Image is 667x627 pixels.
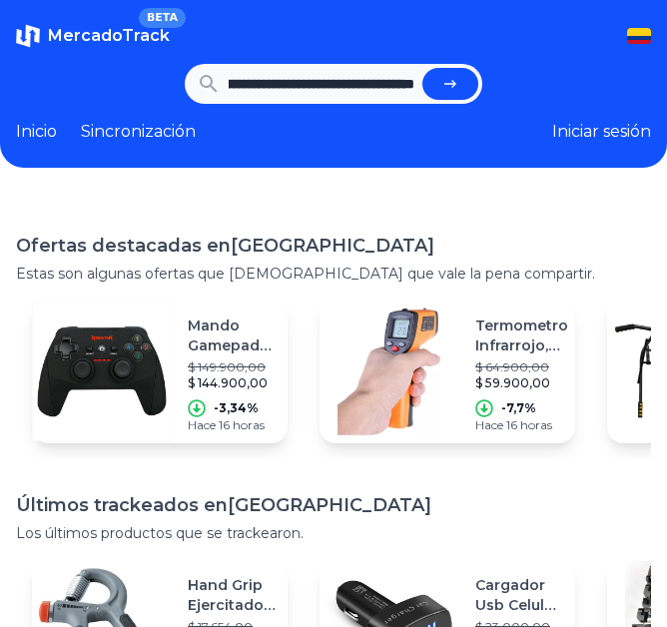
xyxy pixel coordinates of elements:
font: -3,34% [214,400,259,415]
font: Inicio [16,122,57,141]
a: Inicio [16,120,57,144]
font: Sincronización [81,122,196,141]
font: Mando Gamepad Inalámbrico, Redragon Harrow G808, Pc/Ps3 [188,316,280,454]
font: Termometro Infrarrojo, Pistola Láser -50ºc A 380 ºc Digital [475,316,568,434]
font: 16 horas [219,417,265,432]
button: Iniciar sesión [552,120,651,144]
font: [GEOGRAPHIC_DATA] [228,494,431,516]
font: Iniciar sesión [552,122,651,141]
font: $ 64.900,00 [475,359,549,374]
font: Últimos trackeados en [16,494,228,516]
font: 16 horas [506,417,552,432]
img: Colombia [627,28,651,44]
font: $ 149.900,00 [188,359,266,374]
font: Hace [475,417,503,432]
font: Los últimos productos que se trackearon. [16,524,304,542]
a: Imagen destacadaMando Gamepad Inalámbrico, Redragon Harrow G808, Pc/Ps3$ 149.900,00$ 144.900,00-3... [32,300,288,443]
font: -7,7% [501,400,536,415]
font: Hace [188,417,216,432]
font: [GEOGRAPHIC_DATA] [231,235,434,257]
a: MercadoTrackBETA [16,24,170,48]
a: Imagen destacadaTermometro Infrarrojo, Pistola Láser -50ºc A 380 ºc Digital$ 64.900,00$ 59.900,00... [320,300,575,443]
img: Imagen destacada [32,302,172,441]
font: MercadoTrack [48,26,170,45]
a: Sincronización [81,120,196,144]
img: MercadoTrack [16,24,40,48]
font: $ 59.900,00 [475,375,550,390]
font: Estas son algunas ofertas que [DEMOGRAPHIC_DATA] que vale la pena compartir. [16,265,595,283]
font: BETA [147,11,178,24]
font: $ 144.900,00 [188,375,268,390]
font: Ofertas destacadas en [16,235,231,257]
img: Imagen destacada [320,302,459,441]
